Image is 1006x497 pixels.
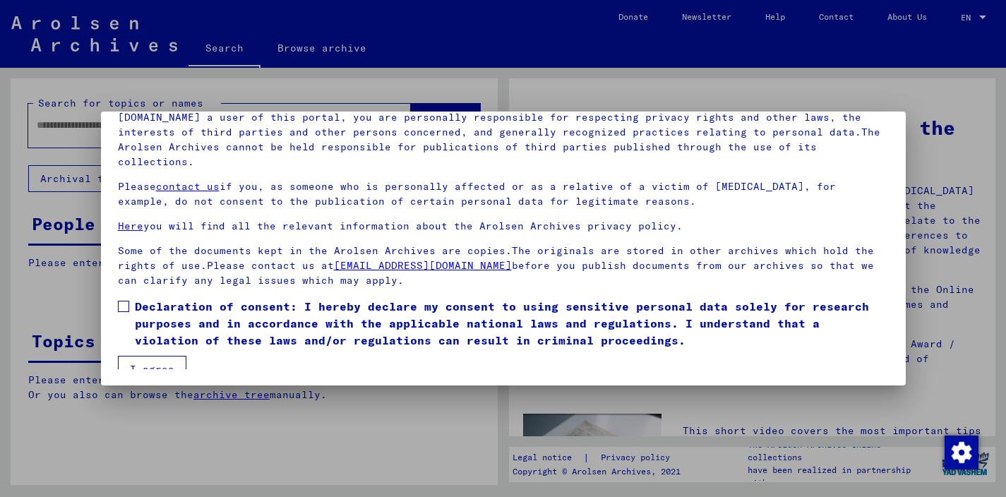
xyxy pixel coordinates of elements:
[118,219,889,234] p: you will find all the relevant information about the Arolsen Archives privacy policy.
[118,179,889,209] p: Please if you, as someone who is personally affected or as a relative of a victim of [MEDICAL_DAT...
[118,95,889,169] p: Please note that this portal on victims of Nazi [MEDICAL_DATA] contains sensitive data on identif...
[135,298,889,349] span: Declaration of consent: I hereby declare my consent to using sensitive personal data solely for r...
[156,180,220,193] a: contact us
[334,259,512,272] a: [EMAIL_ADDRESS][DOMAIN_NAME]
[118,244,889,288] p: Some of the documents kept in the Arolsen Archives are copies.The originals are stored in other a...
[118,220,143,232] a: Here
[118,356,186,383] button: I agree
[945,436,978,469] img: Change consent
